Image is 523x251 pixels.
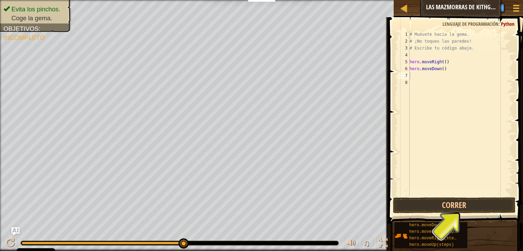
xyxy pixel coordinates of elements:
span: : [499,21,501,27]
button: Ask AI [433,1,451,14]
span: hero.moveRight(steps) [409,236,461,241]
li: Coge la gema. [3,14,66,23]
button: Alterna pantalla completa. [377,237,390,251]
button: ♫ [362,237,373,251]
span: Consejos [455,4,473,10]
button: Ajustar volúmen [345,237,358,251]
button: Ask AI [11,227,20,236]
span: hero.moveLeft(steps) [409,229,459,234]
img: portrait.png [394,229,407,242]
div: 1 [398,31,410,38]
span: Ask AI [436,4,448,10]
div: 2 [398,38,410,45]
span: hero.moveUp(steps) [409,242,454,247]
div: 6 [398,65,410,72]
span: Python [501,21,514,27]
span: Coge la gema. [11,14,52,22]
span: hero.moveDown(steps) [409,223,459,228]
span: Evita los pinchos. [11,6,60,13]
div: 3 [398,45,410,52]
span: Objetivos [3,25,39,32]
span: Lenguaje de programación [443,21,499,27]
div: 8 [398,79,410,86]
button: Correr [393,197,515,213]
div: 4 [398,52,410,58]
span: Incompleto [3,34,45,41]
button: Ctrl + P: Pause [3,237,17,251]
li: Evita los pinchos. [3,5,66,14]
button: Registrarse [480,4,504,12]
span: ♫ [363,238,370,248]
span: : [39,25,40,32]
div: 5 [398,58,410,65]
div: 7 [398,72,410,79]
